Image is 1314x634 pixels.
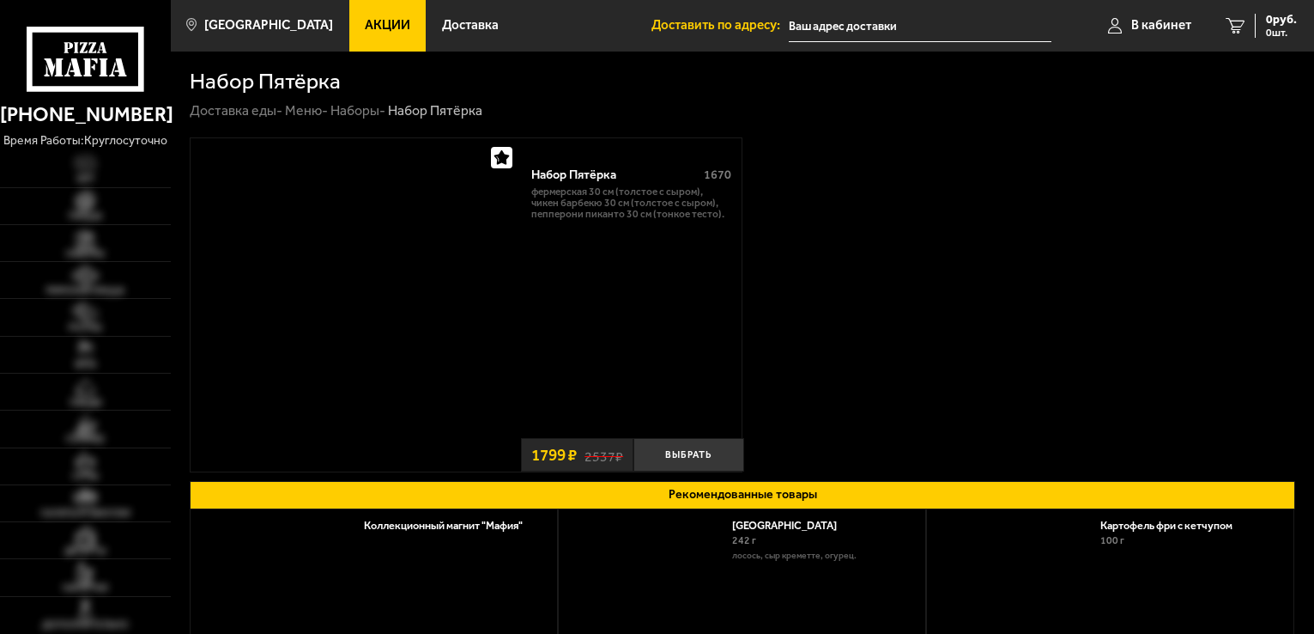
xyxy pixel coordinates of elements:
[531,186,731,219] p: Фермерская 30 см (толстое с сыром), Чикен Барбекю 30 см (толстое с сыром), Пепперони Пиканто 30 с...
[285,102,328,119] a: Меню-
[651,19,789,32] span: Доставить по адресу:
[204,19,333,32] span: [GEOGRAPHIC_DATA]
[388,102,482,120] div: Набор Пятёрка
[531,447,577,463] span: 1799 ₽
[330,102,385,119] a: Наборы-
[191,138,521,472] a: Набор Пятёрка
[732,534,756,546] span: 242 г
[1266,27,1297,38] span: 0 шт.
[1131,19,1191,32] span: В кабинет
[584,447,623,464] s: 2537 ₽
[732,549,912,563] p: лосось, Сыр креметте, огурец.
[365,19,410,32] span: Акции
[442,19,499,32] span: Доставка
[1100,534,1124,546] span: 100 г
[789,10,1051,42] input: Ваш адрес доставки
[190,481,1296,509] button: Рекомендованные товары
[1266,14,1297,26] span: 0 руб.
[1100,519,1246,532] a: Картофель фри с кетчупом
[704,168,731,182] span: 1670
[190,102,282,119] a: Доставка еды-
[531,168,692,182] div: Набор Пятёрка
[732,519,851,532] a: [GEOGRAPHIC_DATA]
[190,70,341,93] h1: Набор Пятёрка
[364,519,536,532] a: Коллекционный магнит "Мафия"
[633,438,744,472] button: Выбрать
